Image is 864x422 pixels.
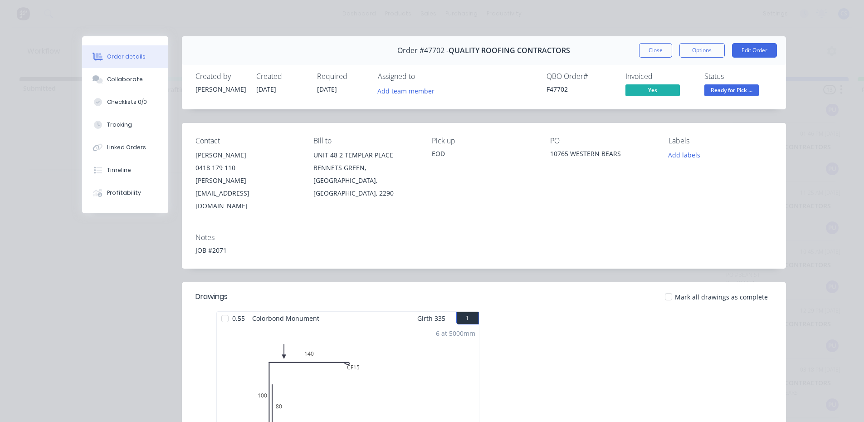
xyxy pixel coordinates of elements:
button: Add team member [372,84,439,97]
div: Order details [107,53,146,61]
div: Checklists 0/0 [107,98,147,106]
div: 0418 179 110 [195,162,299,174]
div: Collaborate [107,75,143,83]
div: Labels [669,137,772,145]
div: Contact [195,137,299,145]
button: Ready for Pick ... [704,84,759,98]
div: [PERSON_NAME] [195,84,245,94]
div: Invoiced [625,72,693,81]
div: BENNETS GREEN, [GEOGRAPHIC_DATA], [GEOGRAPHIC_DATA], 2290 [313,162,417,200]
div: Pick up [432,137,536,145]
span: Order #47702 - [397,46,449,55]
div: [PERSON_NAME][EMAIL_ADDRESS][DOMAIN_NAME] [195,174,299,212]
button: 1 [456,312,479,324]
span: Ready for Pick ... [704,84,759,96]
div: Tracking [107,121,132,129]
span: Yes [625,84,680,96]
div: [PERSON_NAME]0418 179 110[PERSON_NAME][EMAIL_ADDRESS][DOMAIN_NAME] [195,149,299,212]
button: Options [679,43,725,58]
div: Profitability [107,189,141,197]
div: Drawings [195,291,228,302]
button: Linked Orders [82,136,168,159]
div: PO [550,137,654,145]
button: Order details [82,45,168,68]
div: Created by [195,72,245,81]
button: Close [639,43,672,58]
div: Created [256,72,306,81]
div: Bill to [313,137,417,145]
button: Edit Order [732,43,777,58]
div: Linked Orders [107,143,146,152]
div: UNIT 48 2 TEMPLAR PLACEBENNETS GREEN, [GEOGRAPHIC_DATA], [GEOGRAPHIC_DATA], 2290 [313,149,417,200]
div: [PERSON_NAME] [195,149,299,162]
div: Status [704,72,772,81]
button: Profitability [82,182,168,204]
button: Add labels [664,149,705,161]
button: Checklists 0/0 [82,91,168,113]
div: F47702 [547,84,615,94]
div: Timeline [107,166,131,174]
span: Mark all drawings as complete [675,292,768,302]
button: Tracking [82,113,168,136]
span: [DATE] [256,85,276,93]
div: 6 at 5000mm [436,329,475,338]
span: [DATE] [317,85,337,93]
div: QBO Order # [547,72,615,81]
span: Colorbond Monument [249,312,323,325]
div: UNIT 48 2 TEMPLAR PLACE [313,149,417,162]
span: QUALITY ROOFING CONTRACTORS [449,46,570,55]
div: 10765 WESTERN BEARS [550,149,654,162]
span: Girth 335 [417,312,445,325]
div: Notes [195,233,772,242]
button: Collaborate [82,68,168,91]
div: JOB #2071 [195,245,772,255]
span: 0.55 [229,312,249,325]
button: Timeline [82,159,168,182]
button: Add team member [378,84,439,97]
div: EOD [432,149,536,158]
div: Assigned to [378,72,469,81]
div: Required [317,72,367,81]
